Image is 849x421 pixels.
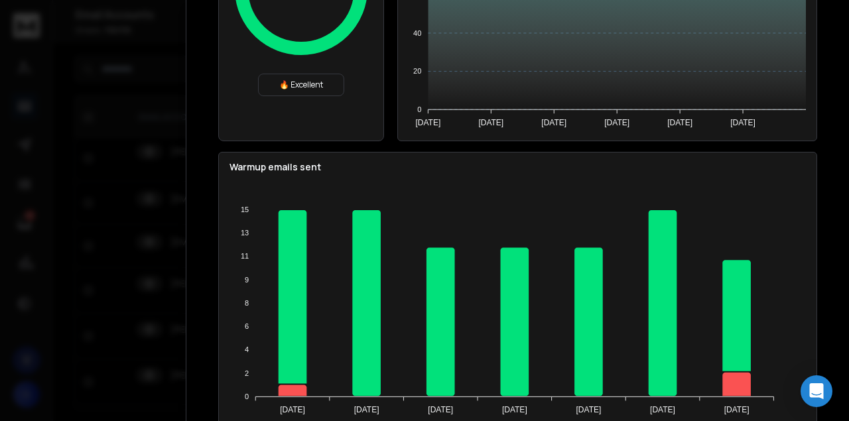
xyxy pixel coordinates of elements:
[650,405,675,414] tspan: [DATE]
[258,74,344,96] div: 🔥 Excellent
[245,299,249,307] tspan: 8
[413,67,421,75] tspan: 20
[724,405,750,414] tspan: [DATE]
[801,375,832,407] div: Open Intercom Messenger
[245,322,249,330] tspan: 6
[576,405,602,414] tspan: [DATE]
[245,345,249,353] tspan: 4
[478,118,503,127] tspan: [DATE]
[502,405,527,414] tspan: [DATE]
[730,118,755,127] tspan: [DATE]
[280,405,305,414] tspan: [DATE]
[241,206,249,213] tspan: 15
[413,29,421,37] tspan: 40
[245,369,249,377] tspan: 2
[415,118,440,127] tspan: [DATE]
[354,405,379,414] tspan: [DATE]
[417,105,421,113] tspan: 0
[241,229,249,237] tspan: 13
[604,118,629,127] tspan: [DATE]
[229,160,806,174] p: Warmup emails sent
[245,276,249,284] tspan: 9
[667,118,692,127] tspan: [DATE]
[245,392,249,400] tspan: 0
[241,252,249,260] tspan: 11
[541,118,566,127] tspan: [DATE]
[428,405,453,414] tspan: [DATE]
